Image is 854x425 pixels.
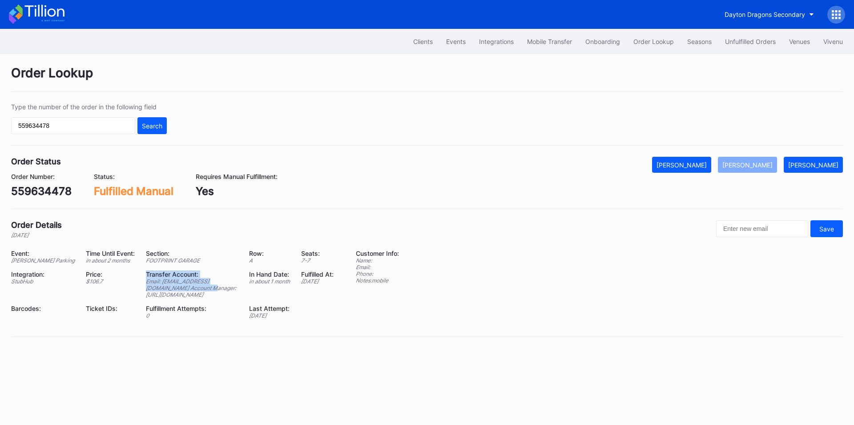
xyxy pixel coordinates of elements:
[249,312,290,319] div: [DATE]
[11,103,167,111] div: Type the number of the order in the following field
[249,270,290,278] div: In Hand Date:
[527,38,572,45] div: Mobile Transfer
[356,264,399,270] div: Email:
[472,33,520,50] button: Integrations
[579,33,627,50] button: Onboarding
[11,65,843,92] div: Order Lookup
[356,257,399,264] div: Name:
[788,161,838,169] div: [PERSON_NAME]
[725,11,805,18] div: Dayton Dragons Secondary
[633,38,674,45] div: Order Lookup
[146,278,238,298] div: Email: [EMAIL_ADDRESS][DOMAIN_NAME] Account Manager: [URL][DOMAIN_NAME]
[94,173,173,180] div: Status:
[249,257,290,264] div: A
[356,250,399,257] div: Customer Info:
[817,33,850,50] button: Vivenu
[782,33,817,50] button: Venues
[407,33,439,50] button: Clients
[301,257,334,264] div: 7 - 7
[94,185,173,198] div: Fulfilled Manual
[11,117,135,134] input: GT59662
[86,278,135,285] div: $ 106.7
[687,38,712,45] div: Seasons
[784,157,843,173] button: [PERSON_NAME]
[146,250,238,257] div: Section:
[413,38,433,45] div: Clients
[11,173,72,180] div: Order Number:
[585,38,620,45] div: Onboarding
[823,38,843,45] div: Vivenu
[718,157,777,173] button: [PERSON_NAME]
[146,312,238,319] div: 0
[446,38,466,45] div: Events
[146,257,238,264] div: FOOTPRINT GARAGE
[86,305,135,312] div: Ticket IDs:
[439,33,472,50] button: Events
[86,270,135,278] div: Price:
[11,250,75,257] div: Event:
[11,257,75,264] div: [PERSON_NAME] Parking
[681,33,718,50] button: Seasons
[301,270,334,278] div: Fulfilled At:
[718,6,821,23] button: Dayton Dragons Secondary
[356,270,399,277] div: Phone:
[718,33,782,50] button: Unfulfilled Orders
[11,157,61,166] div: Order Status
[142,122,162,130] div: Search
[789,38,810,45] div: Venues
[146,270,238,278] div: Transfer Account:
[196,185,278,198] div: Yes
[657,161,707,169] div: [PERSON_NAME]
[11,220,62,230] div: Order Details
[86,250,135,257] div: Time Until Event:
[819,225,834,233] div: Save
[249,305,290,312] div: Last Attempt:
[479,38,514,45] div: Integrations
[301,278,334,285] div: [DATE]
[356,277,399,284] div: Notes: mobile
[652,157,711,173] button: [PERSON_NAME]
[520,33,579,50] button: Mobile Transfer
[137,117,167,134] button: Search
[11,278,75,285] div: StubHub
[86,257,135,264] div: in about 2 months
[146,305,238,312] div: Fulfillment Attempts:
[301,250,334,257] div: Seats:
[725,38,776,45] div: Unfulfilled Orders
[810,220,843,237] button: Save
[196,173,278,180] div: Requires Manual Fulfillment:
[11,305,75,312] div: Barcodes:
[716,220,808,237] input: Enter new email
[722,161,773,169] div: [PERSON_NAME]
[11,185,72,198] div: 559634478
[11,270,75,278] div: Integration:
[627,33,681,50] button: Order Lookup
[249,250,290,257] div: Row:
[11,232,62,238] div: [DATE]
[249,278,290,285] div: in about 1 month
